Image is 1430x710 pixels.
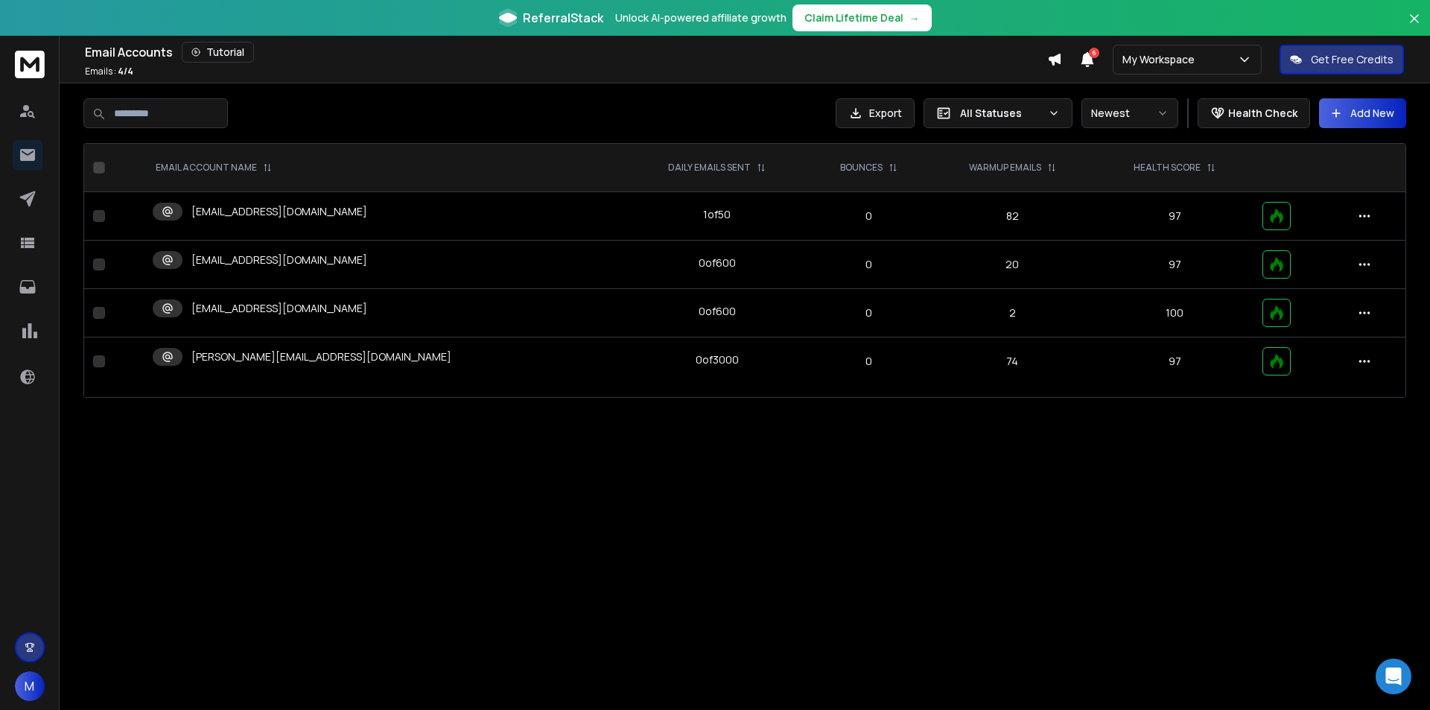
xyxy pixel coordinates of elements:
[1122,52,1201,67] p: My Workspace
[1280,45,1404,75] button: Get Free Credits
[1405,9,1424,45] button: Close banner
[1096,241,1253,289] td: 97
[85,42,1047,63] div: Email Accounts
[523,9,603,27] span: ReferralStack
[1376,659,1411,694] div: Open Intercom Messenger
[929,337,1096,386] td: 74
[1081,98,1178,128] button: Newest
[191,349,451,364] p: [PERSON_NAME][EMAIL_ADDRESS][DOMAIN_NAME]
[696,352,739,367] div: 0 of 3000
[792,4,932,31] button: Claim Lifetime Deal→
[1096,192,1253,241] td: 97
[85,66,133,77] p: Emails :
[1228,106,1297,121] p: Health Check
[118,65,133,77] span: 4 / 4
[817,305,921,320] p: 0
[817,209,921,224] p: 0
[817,257,921,272] p: 0
[1319,98,1406,128] button: Add New
[668,162,751,174] p: DAILY EMAILS SENT
[182,42,254,63] button: Tutorial
[929,241,1096,289] td: 20
[1311,52,1394,67] p: Get Free Credits
[1096,337,1253,386] td: 97
[836,98,915,128] button: Export
[1096,289,1253,337] td: 100
[156,162,272,174] div: EMAIL ACCOUNT NAME
[191,253,367,267] p: [EMAIL_ADDRESS][DOMAIN_NAME]
[15,671,45,701] button: M
[929,192,1096,241] td: 82
[929,289,1096,337] td: 2
[615,10,786,25] p: Unlock AI-powered affiliate growth
[817,354,921,369] p: 0
[1134,162,1201,174] p: HEALTH SCORE
[699,304,736,319] div: 0 of 600
[840,162,883,174] p: BOUNCES
[909,10,920,25] span: →
[703,207,731,222] div: 1 of 50
[191,204,367,219] p: [EMAIL_ADDRESS][DOMAIN_NAME]
[960,106,1042,121] p: All Statuses
[1089,48,1099,58] span: 6
[969,162,1041,174] p: WARMUP EMAILS
[191,301,367,316] p: [EMAIL_ADDRESS][DOMAIN_NAME]
[1198,98,1310,128] button: Health Check
[699,256,736,270] div: 0 of 600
